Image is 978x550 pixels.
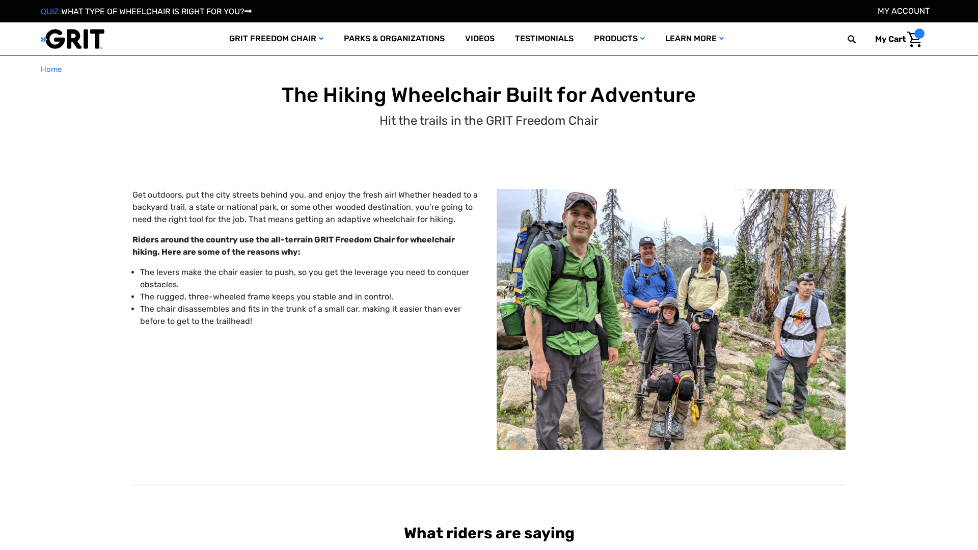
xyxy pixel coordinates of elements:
a: Parks & Organizations [334,22,455,56]
h1: The Hiking Wheelchair Built for Adventure [43,83,936,107]
a: GRIT Freedom Chair [219,22,334,56]
li: The rugged, three-wheeled frame keeps you stable and in control. [140,291,481,303]
input: Search [852,29,867,50]
span: My Cart [875,34,906,44]
strong: Riders around the country use the all-terrain GRIT Freedom Chair for wheelchair hiking. Here are ... [132,235,455,257]
img: Cart [907,32,922,47]
a: Testimonials [505,22,584,56]
span: Home [41,65,62,74]
a: Learn More [655,22,734,56]
span: QUIZ: [41,7,61,16]
img: Group hiking, including one using GRIT Freedom Chair all-terrain wheelchair, on rocky grass and d... [497,189,846,451]
li: The levers make the chair easier to push, so you get the leverage you need to conquer obstacles. [140,266,481,291]
a: Cart with 0 items [867,29,925,50]
p: Hit the trails in the GRIT Freedom Chair [379,112,599,130]
a: Products [584,22,655,56]
li: The chair disassembles and fits in the trunk of a small car, making it easier than ever before to... [140,303,481,327]
a: QUIZ:WHAT TYPE OF WHEELCHAIR IS RIGHT FOR YOU? [41,7,252,16]
a: Videos [455,22,505,56]
b: What riders are saying [404,524,575,542]
nav: Breadcrumb [41,64,937,75]
img: GRIT All-Terrain Wheelchair and Mobility Equipment [41,29,104,49]
p: Get outdoors, put the city streets behind you, and enjoy the fresh air! Whether headed to a backy... [132,189,481,226]
a: Account [878,6,930,16]
a: Home [41,64,62,75]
